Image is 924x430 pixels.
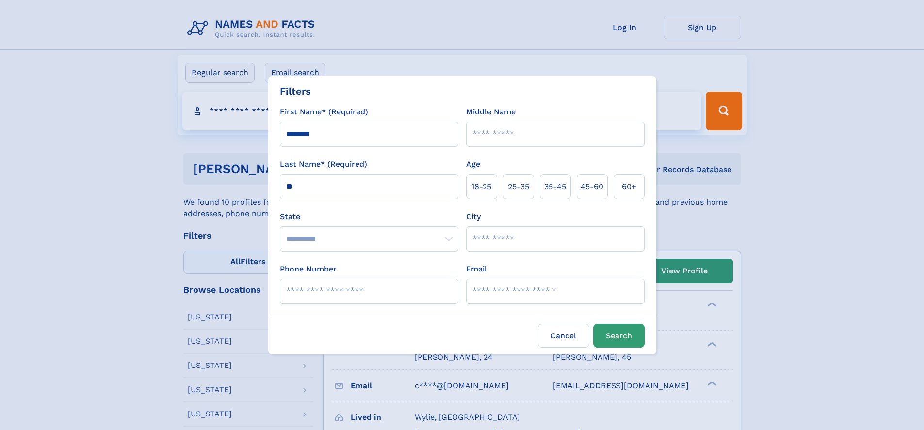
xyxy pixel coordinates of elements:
button: Search [593,324,645,348]
span: 45‑60 [581,181,603,192]
div: Filters [280,84,311,98]
span: 25‑35 [508,181,529,192]
span: 60+ [622,181,636,192]
label: Email [466,263,487,275]
label: Last Name* (Required) [280,159,367,170]
label: Age [466,159,480,170]
label: Phone Number [280,263,337,275]
label: State [280,211,458,223]
label: Middle Name [466,106,516,118]
span: 35‑45 [544,181,566,192]
label: Cancel [538,324,589,348]
span: 18‑25 [471,181,491,192]
label: First Name* (Required) [280,106,368,118]
label: City [466,211,481,223]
